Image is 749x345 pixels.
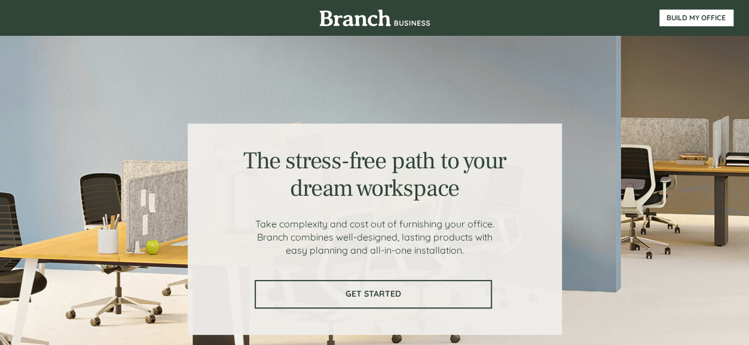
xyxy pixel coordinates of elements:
[256,289,491,299] span: GET STARTED
[243,146,506,204] span: The stress-free path to your dream workspace
[121,232,184,257] input: Submit
[255,218,494,256] span: Take complexity and cost out of furnishing your office. Branch combines well-designed, lasting pr...
[255,280,492,309] a: GET STARTED
[659,14,733,22] span: BUILD MY OFFICE
[659,10,733,26] a: BUILD MY OFFICE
